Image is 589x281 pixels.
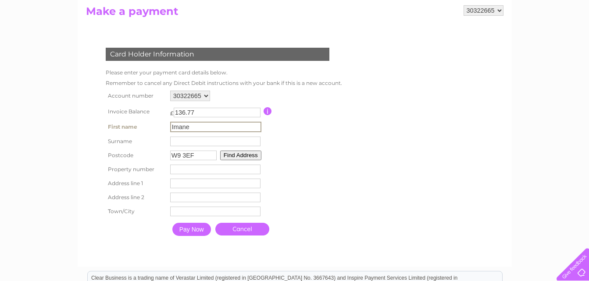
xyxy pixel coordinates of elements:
a: Energy [457,37,476,44]
th: Invoice Balance [104,103,168,119]
div: Card Holder Information [106,48,329,61]
input: Pay Now [172,223,211,236]
a: 0333 014 3131 [424,4,484,15]
th: Property number [104,162,168,176]
div: Clear Business is a trading name of Verastar Limited (registered in [GEOGRAPHIC_DATA] No. 3667643... [88,5,502,42]
th: First name [104,119,168,134]
h2: Make a payment [86,5,503,22]
a: Water [435,37,451,44]
th: Town/City [104,204,168,218]
a: Contact [531,37,552,44]
img: logo.png [21,23,65,49]
button: Find Address [220,151,261,160]
a: Log out [560,37,581,44]
th: Surname [104,134,168,148]
th: Address line 2 [104,190,168,204]
td: £ [170,105,174,116]
a: Cancel [215,223,269,235]
input: Information [264,107,272,115]
a: Blog [513,37,525,44]
a: Telecoms [481,37,507,44]
th: Address line 1 [104,176,168,190]
td: Please enter your payment card details below. [104,67,344,78]
td: Remember to cancel any Direct Debit instructions with your bank if this is a new account. [104,78,344,88]
th: Postcode [104,148,168,162]
th: Account number [104,88,168,103]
